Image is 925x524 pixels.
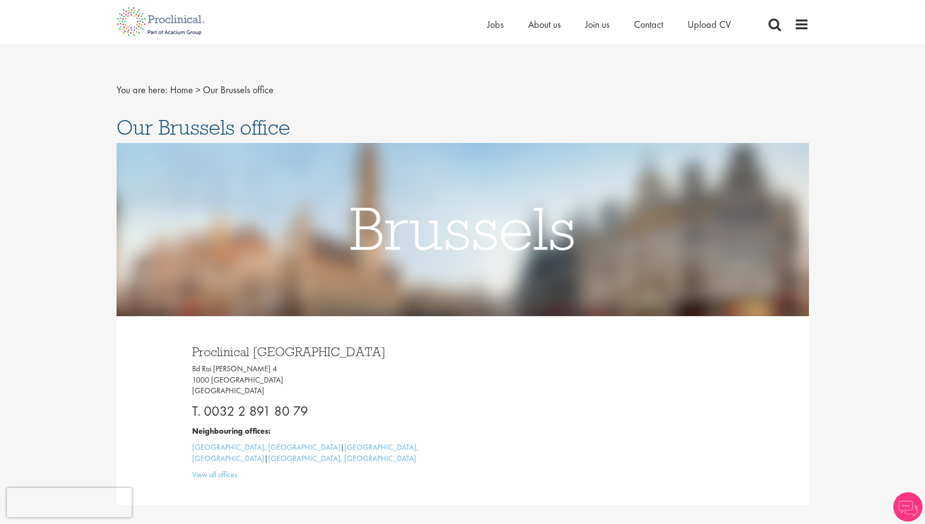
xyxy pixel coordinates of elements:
[170,83,193,96] a: breadcrumb link
[192,426,271,436] b: Neighbouring offices:
[192,469,237,480] a: View all offices
[192,442,455,464] p: | |
[117,114,290,141] span: Our Brussels office
[688,18,731,31] a: Upload CV
[192,345,455,358] h3: Proclinical [GEOGRAPHIC_DATA]
[487,18,504,31] a: Jobs
[192,442,340,452] a: [GEOGRAPHIC_DATA], [GEOGRAPHIC_DATA]
[528,18,561,31] a: About us
[196,83,200,96] span: >
[192,402,455,421] p: T. 0032 2 891 80 79
[192,442,418,464] a: [GEOGRAPHIC_DATA], [GEOGRAPHIC_DATA]
[585,18,610,31] a: Join us
[192,363,455,397] p: Bd Roi [PERSON_NAME] 4 1000 [GEOGRAPHIC_DATA] [GEOGRAPHIC_DATA]
[7,488,132,517] iframe: reCAPTCHA
[893,492,923,522] img: Chatbot
[268,453,416,464] a: [GEOGRAPHIC_DATA], [GEOGRAPHIC_DATA]
[117,83,168,96] span: You are here:
[634,18,663,31] a: Contact
[203,83,274,96] span: Our Brussels office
